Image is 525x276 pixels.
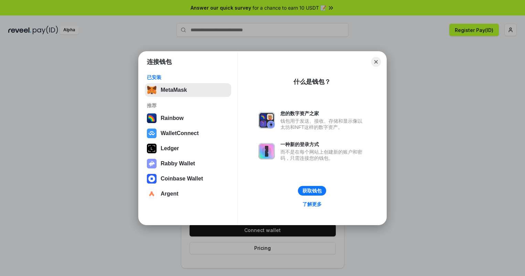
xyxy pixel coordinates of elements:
h1: 连接钱包 [147,58,172,66]
div: 获取钱包 [302,188,322,194]
div: 推荐 [147,102,229,109]
img: svg+xml,%3Csvg%20width%3D%2228%22%20height%3D%2228%22%20viewBox%3D%220%200%2028%2028%22%20fill%3D... [147,174,157,184]
button: Argent [145,187,231,201]
div: WalletConnect [161,130,199,136]
div: MetaMask [161,87,187,93]
div: Coinbase Wallet [161,176,203,182]
img: svg+xml,%3Csvg%20fill%3D%22none%22%20height%3D%2233%22%20viewBox%3D%220%200%2035%2033%22%20width%... [147,85,157,95]
img: svg+xml,%3Csvg%20xmlns%3D%22http%3A%2F%2Fwww.w3.org%2F2000%2Fsvg%22%20width%3D%2228%22%20height%3... [147,144,157,153]
img: svg+xml,%3Csvg%20xmlns%3D%22http%3A%2F%2Fwww.w3.org%2F2000%2Fsvg%22%20fill%3D%22none%22%20viewBox... [258,143,275,159]
div: 什么是钱包？ [293,78,331,86]
div: 您的数字资产之家 [280,110,366,117]
button: MetaMask [145,83,231,97]
div: 钱包用于发送、接收、存储和显示像以太坊和NFT这样的数字资产。 [280,118,366,130]
div: Rabby Wallet [161,161,195,167]
div: 一种新的登录方式 [280,141,366,147]
button: WalletConnect [145,126,231,140]
button: Rabby Wallet [145,157,231,170]
div: 已安装 [147,74,229,80]
img: svg+xml,%3Csvg%20width%3D%22120%22%20height%3D%22120%22%20viewBox%3D%220%200%20120%20120%22%20fil... [147,113,157,123]
button: Coinbase Wallet [145,172,231,186]
div: Ledger [161,145,179,152]
button: Rainbow [145,111,231,125]
div: 而不是在每个网站上创建新的账户和密码，只需连接您的钱包。 [280,149,366,161]
div: 了解更多 [302,201,322,207]
img: svg+xml,%3Csvg%20width%3D%2228%22%20height%3D%2228%22%20viewBox%3D%220%200%2028%2028%22%20fill%3D... [147,189,157,199]
img: svg+xml,%3Csvg%20xmlns%3D%22http%3A%2F%2Fwww.w3.org%2F2000%2Fsvg%22%20fill%3D%22none%22%20viewBox... [147,159,157,168]
div: Argent [161,191,179,197]
div: Rainbow [161,115,184,121]
button: Ledger [145,142,231,155]
a: 了解更多 [298,200,326,209]
button: 获取钱包 [298,186,326,196]
img: svg+xml,%3Csvg%20xmlns%3D%22http%3A%2F%2Fwww.w3.org%2F2000%2Fsvg%22%20fill%3D%22none%22%20viewBox... [258,112,275,129]
img: svg+xml,%3Csvg%20width%3D%2228%22%20height%3D%2228%22%20viewBox%3D%220%200%2028%2028%22%20fill%3D... [147,129,157,138]
button: Close [371,57,381,67]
